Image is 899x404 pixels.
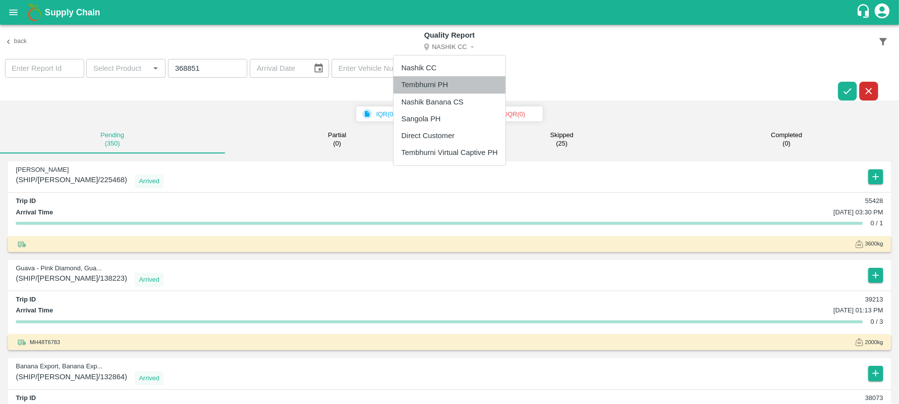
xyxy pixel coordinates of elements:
[393,110,506,127] li: Sangola PH
[393,94,506,110] li: Nashik Banana CS
[393,59,506,76] li: Nashik CC
[393,76,506,93] li: Tembhurni PH
[393,144,506,161] li: Tembhurni Virtual Captive PH
[393,127,506,144] li: Direct Customer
